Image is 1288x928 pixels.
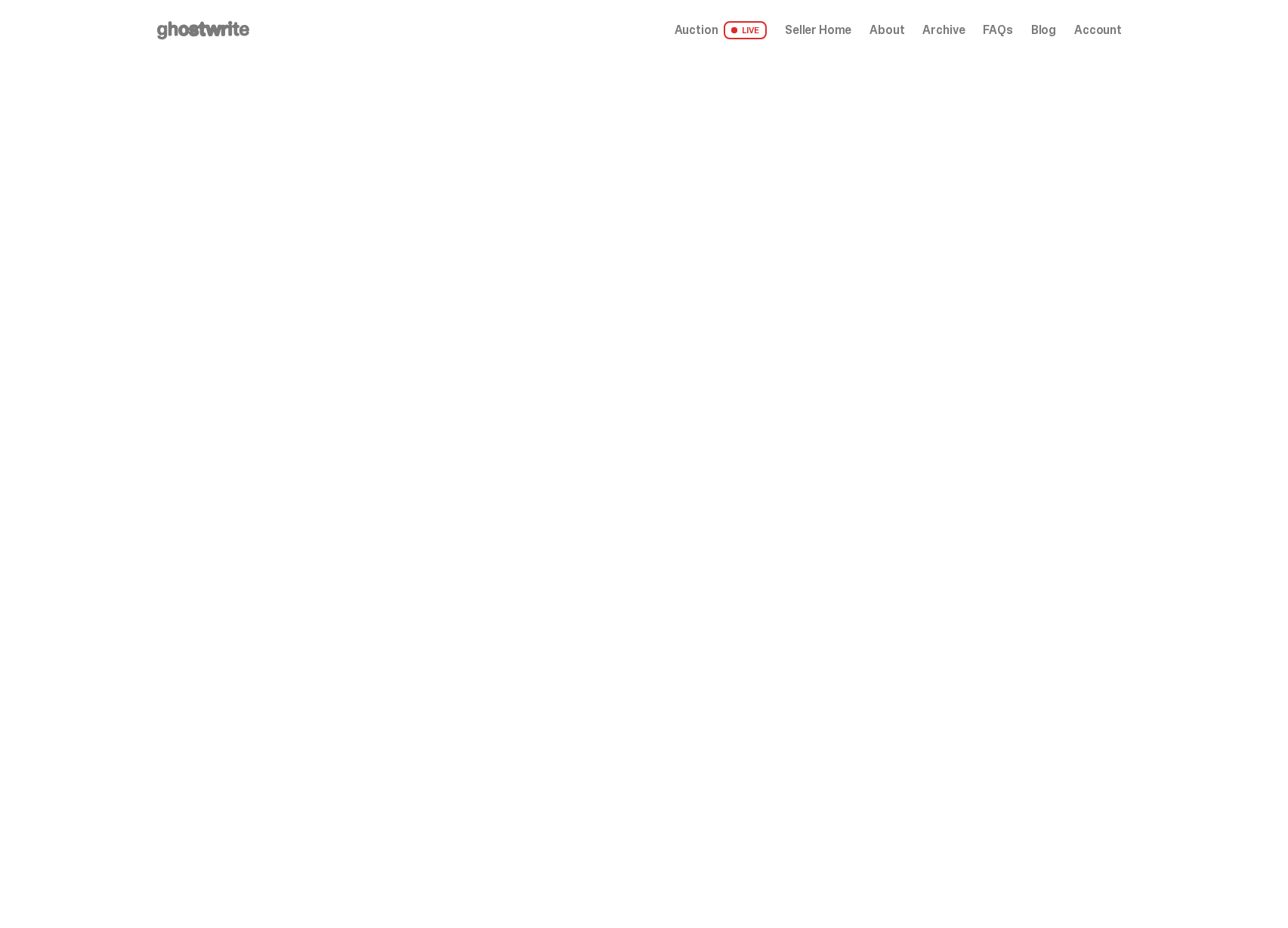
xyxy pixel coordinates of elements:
[785,24,851,36] a: Seller Home
[983,24,1012,36] a: FAQs
[724,21,767,39] span: LIVE
[869,24,904,36] a: About
[1031,24,1056,36] a: Blog
[675,24,718,36] span: Auction
[1074,24,1122,36] a: Account
[922,24,965,36] a: Archive
[675,21,767,39] a: Auction LIVE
